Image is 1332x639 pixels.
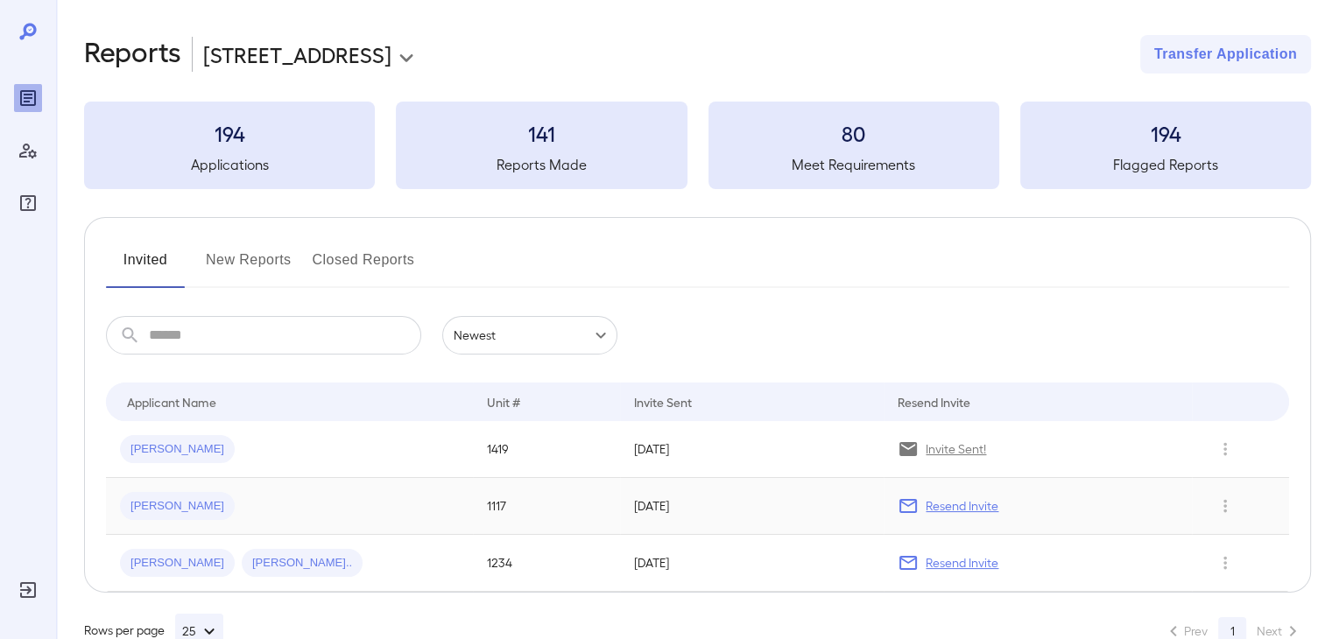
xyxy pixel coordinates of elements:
[203,40,391,68] p: [STREET_ADDRESS]
[473,535,620,592] td: 1234
[84,102,1311,189] summary: 194Applications141Reports Made80Meet Requirements194Flagged Reports
[620,478,884,535] td: [DATE]
[1020,154,1311,175] h5: Flagged Reports
[473,421,620,478] td: 1419
[926,440,986,458] p: Invite Sent!
[120,441,235,458] span: [PERSON_NAME]
[926,497,998,515] p: Resend Invite
[242,555,363,572] span: [PERSON_NAME]..
[396,119,687,147] h3: 141
[1211,492,1239,520] button: Row Actions
[127,391,216,412] div: Applicant Name
[620,421,884,478] td: [DATE]
[14,84,42,112] div: Reports
[120,555,235,572] span: [PERSON_NAME]
[1211,435,1239,463] button: Row Actions
[442,316,617,355] div: Newest
[84,154,375,175] h5: Applications
[106,246,185,288] button: Invited
[620,535,884,592] td: [DATE]
[14,189,42,217] div: FAQ
[898,391,970,412] div: Resend Invite
[473,478,620,535] td: 1117
[1140,35,1311,74] button: Transfer Application
[708,154,999,175] h5: Meet Requirements
[926,554,998,572] p: Resend Invite
[84,35,181,74] h2: Reports
[708,119,999,147] h3: 80
[1020,119,1311,147] h3: 194
[313,246,415,288] button: Closed Reports
[634,391,692,412] div: Invite Sent
[84,119,375,147] h3: 194
[206,246,292,288] button: New Reports
[14,576,42,604] div: Log Out
[396,154,687,175] h5: Reports Made
[120,498,235,515] span: [PERSON_NAME]
[487,391,520,412] div: Unit #
[1211,549,1239,577] button: Row Actions
[14,137,42,165] div: Manage Users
